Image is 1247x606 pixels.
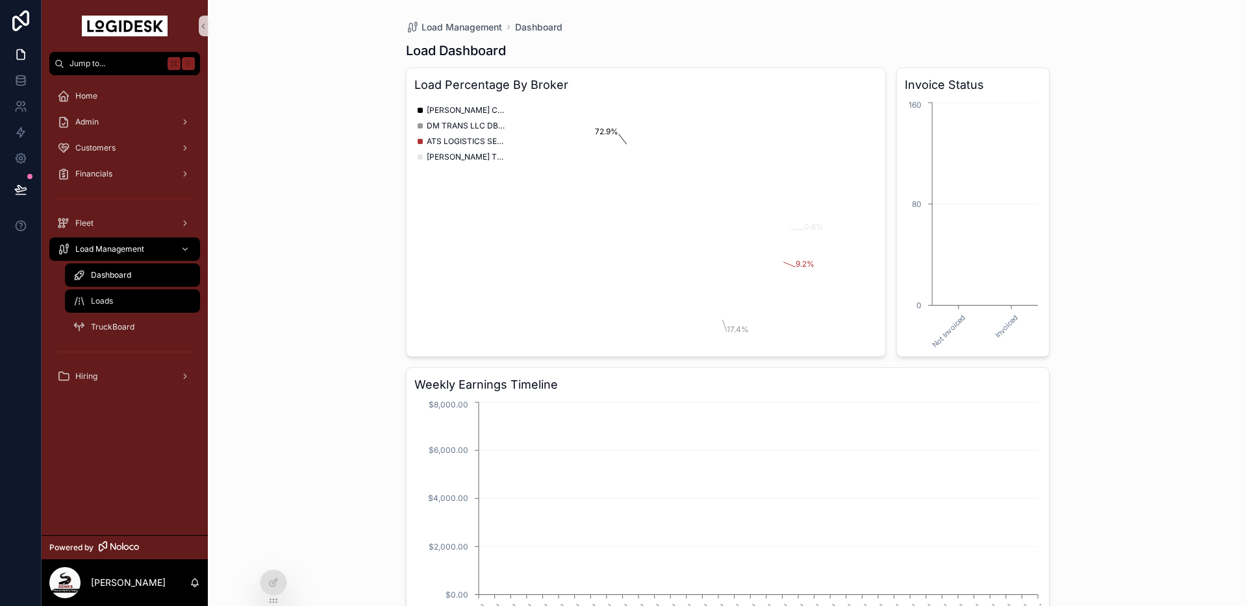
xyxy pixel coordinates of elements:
[515,21,562,34] a: Dashboard
[427,121,505,131] span: DM TRANS LLC DBA ARRIVE LOGISTICS
[91,296,113,306] span: Loads
[446,590,468,600] tspan: $0.00
[49,237,200,261] a: Load Management
[905,99,1041,348] div: chart
[414,76,877,94] h3: Load Percentage By Broker
[428,493,468,503] tspan: $4,000.00
[75,244,144,254] span: Load Management
[909,100,922,110] tspan: 160
[49,110,200,134] a: Admin
[65,289,200,313] a: Loads
[930,313,967,350] text: Not Invoiced
[42,535,208,559] a: Powered by
[183,58,194,69] span: K
[82,16,168,36] img: App logo
[427,152,505,162] span: [PERSON_NAME] TRANSPORTATION GROUP, LLC
[91,576,166,589] p: [PERSON_NAME]
[49,84,200,108] a: Home
[75,143,116,153] span: Customers
[425,496,435,498] tspan: .
[91,270,131,280] span: Dashboard
[429,445,468,455] tspan: $6,000.00
[75,117,99,127] span: Admin
[406,42,506,60] h1: Load Dashboard
[803,222,823,232] tspan: 0.6%
[429,400,468,409] tspan: $8,000.00
[49,212,200,235] a: Fleet
[65,315,200,339] a: TruckBoard
[49,136,200,160] a: Customers
[427,136,505,147] span: ATS LOGISTICS SERVICES, INC. DBA SUREWAY TRANSPORTATION COMPANY & [PERSON_NAME] SPECIALIZED LOGIS...
[91,322,134,332] span: TruckBoard
[427,105,505,115] span: [PERSON_NAME] COMPANY INC.
[75,91,97,101] span: Home
[49,52,200,75] button: Jump to...K
[916,300,922,310] tspan: 0
[75,218,94,228] span: Fleet
[49,542,94,553] span: Powered by
[49,162,200,186] a: Financials
[727,324,749,334] tspan: 17.4%
[406,21,502,34] a: Load Management
[49,365,200,388] a: Hiring
[905,76,1041,94] h3: Invoice Status
[993,313,1020,339] text: Invoiced
[75,169,112,179] span: Financials
[414,99,877,348] div: chart
[75,371,97,382] span: Hiring
[69,58,162,69] span: Jump to...
[414,376,1041,394] h3: Weekly Earnings Timeline
[42,75,208,405] div: scrollable content
[795,259,814,269] tspan: 9.2%
[595,127,618,136] tspan: 72.9%
[422,21,502,34] span: Load Management
[65,263,200,287] a: Dashboard
[912,199,922,209] tspan: 80
[429,542,468,551] tspan: $2,000.00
